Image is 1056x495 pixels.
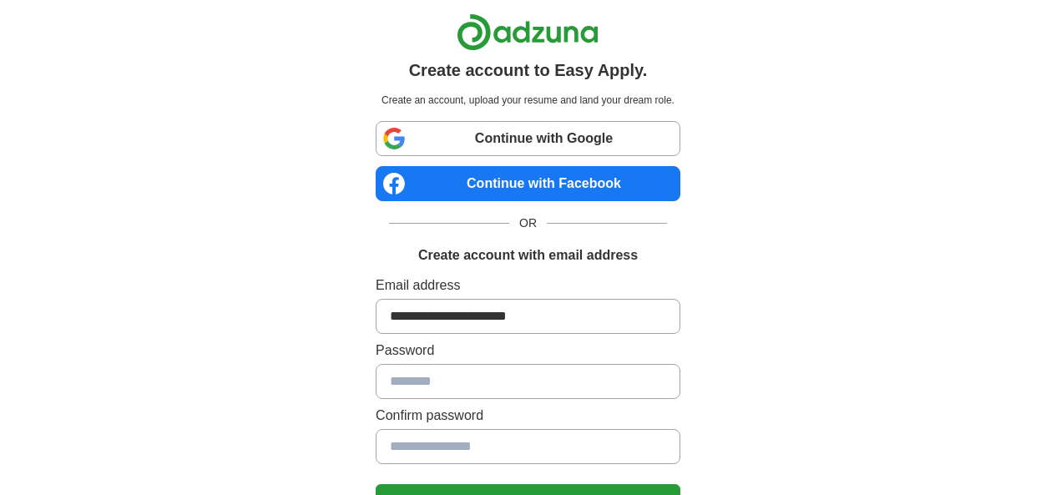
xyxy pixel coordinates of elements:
a: Continue with Google [376,121,680,156]
label: Password [376,341,680,361]
h1: Create account to Easy Apply. [409,58,648,83]
label: Confirm password [376,406,680,426]
span: OR [509,215,547,232]
p: Create an account, upload your resume and land your dream role. [379,93,677,108]
img: Adzuna logo [457,13,599,51]
a: Continue with Facebook [376,166,680,201]
h1: Create account with email address [418,245,638,265]
label: Email address [376,275,680,295]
